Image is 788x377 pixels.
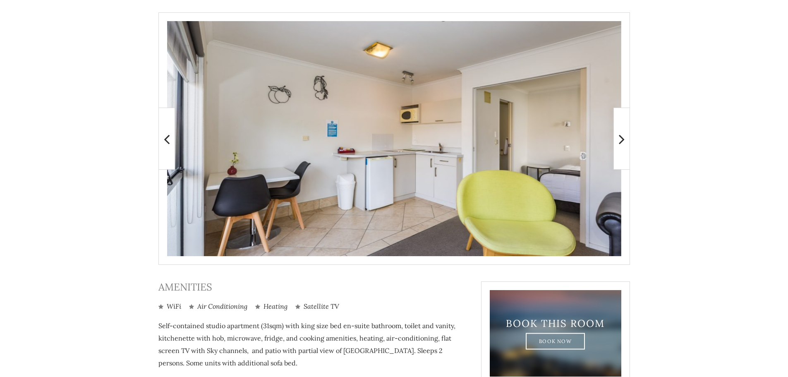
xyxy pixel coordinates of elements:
[158,281,469,293] h3: Amenities
[158,319,469,369] p: Self-contained studio apartment (31sqm) with king size bed en-suite bathroom, toilet and vanity, ...
[189,302,247,311] li: Air Conditioning
[526,333,585,349] a: Book Now
[295,302,339,311] li: Satellite TV
[158,302,181,311] li: WiFi
[504,317,607,329] h3: Book This Room
[255,302,287,311] li: Heating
